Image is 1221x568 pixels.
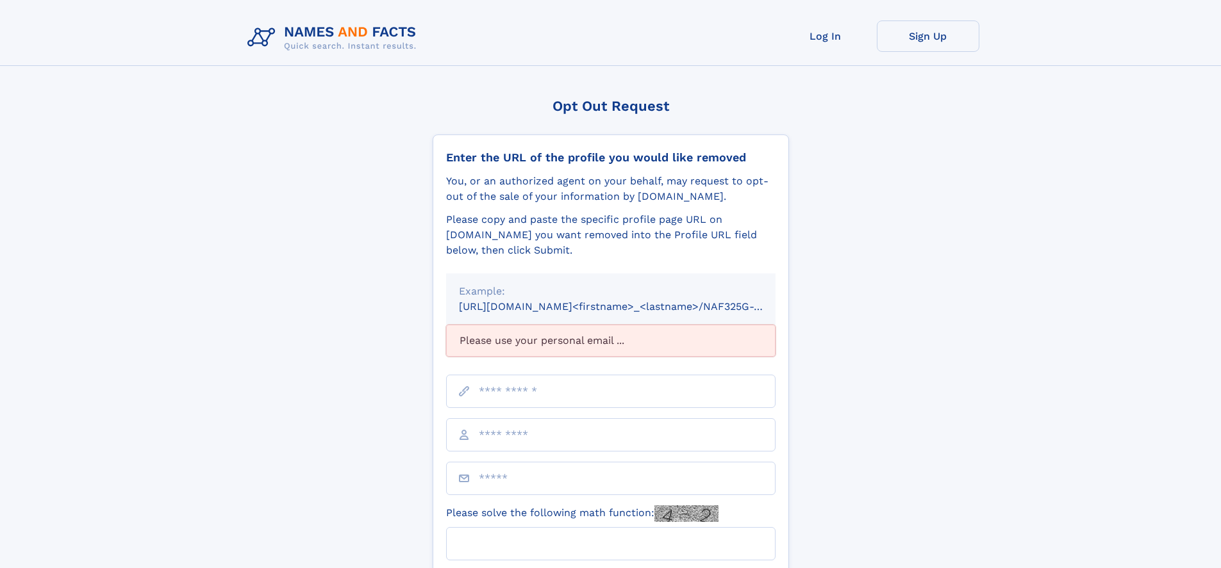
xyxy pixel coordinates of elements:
div: Please copy and paste the specific profile page URL on [DOMAIN_NAME] you want removed into the Pr... [446,212,776,258]
small: [URL][DOMAIN_NAME]<firstname>_<lastname>/NAF325G-xxxxxxxx [459,300,800,312]
label: Please solve the following math function: [446,505,718,522]
div: Example: [459,284,763,299]
div: Please use your personal email ... [446,325,776,357]
div: Opt Out Request [433,98,789,114]
img: Logo Names and Facts [242,20,427,55]
a: Sign Up [877,20,979,52]
div: Enter the URL of the profile you would like removed [446,150,776,165]
a: Log In [774,20,877,52]
div: You, or an authorized agent on your behalf, may request to opt-out of the sale of your informatio... [446,174,776,204]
